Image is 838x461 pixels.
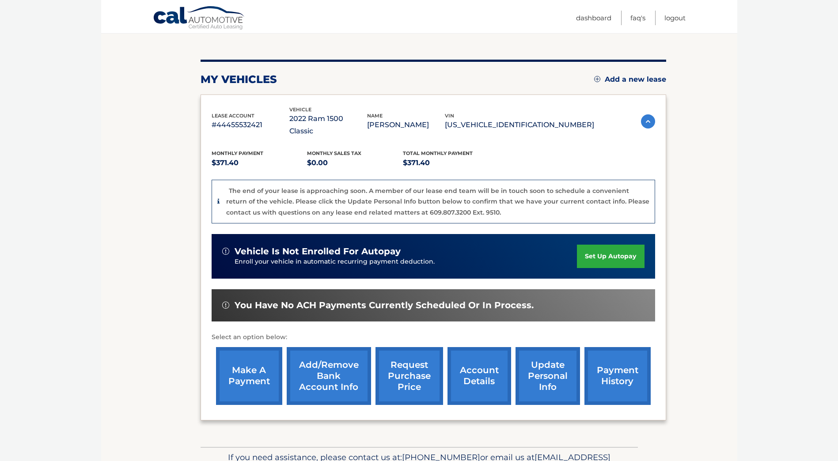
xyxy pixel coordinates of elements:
img: add.svg [594,76,600,82]
p: Enroll your vehicle in automatic recurring payment deduction. [235,257,577,267]
span: Monthly sales Tax [307,150,361,156]
a: Cal Automotive [153,6,246,31]
span: Total Monthly Payment [403,150,473,156]
span: vehicle [289,106,311,113]
img: alert-white.svg [222,302,229,309]
a: account details [447,347,511,405]
p: Select an option below: [212,332,655,343]
p: [US_VEHICLE_IDENTIFICATION_NUMBER] [445,119,594,131]
p: $371.40 [403,157,499,169]
p: $0.00 [307,157,403,169]
a: FAQ's [630,11,645,25]
span: name [367,113,383,119]
p: The end of your lease is approaching soon. A member of our lease end team will be in touch soon t... [226,187,649,216]
a: payment history [584,347,651,405]
span: lease account [212,113,254,119]
p: 2022 Ram 1500 Classic [289,113,367,137]
a: Add/Remove bank account info [287,347,371,405]
p: [PERSON_NAME] [367,119,445,131]
p: $371.40 [212,157,307,169]
h2: my vehicles [201,73,277,86]
img: accordion-active.svg [641,114,655,128]
a: make a payment [216,347,282,405]
span: Monthly Payment [212,150,263,156]
a: set up autopay [577,245,644,268]
a: request purchase price [375,347,443,405]
a: Dashboard [576,11,611,25]
p: #44455532421 [212,119,289,131]
span: vehicle is not enrolled for autopay [235,246,401,257]
a: Add a new lease [594,75,666,84]
span: vin [445,113,454,119]
a: update personal info [516,347,580,405]
span: You have no ACH payments currently scheduled or in process. [235,300,534,311]
img: alert-white.svg [222,248,229,255]
a: Logout [664,11,686,25]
